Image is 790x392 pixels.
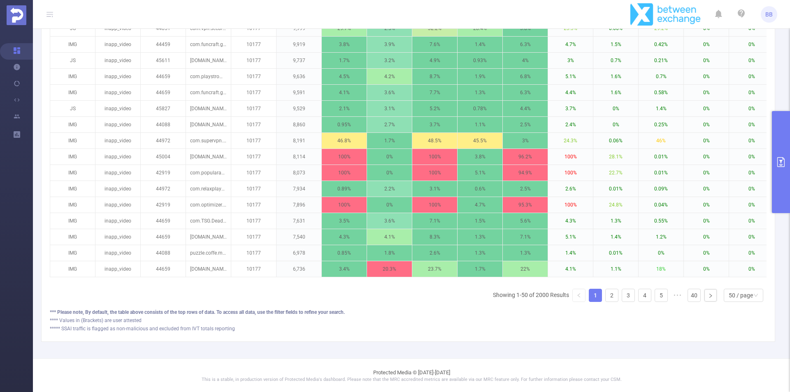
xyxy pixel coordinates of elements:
[458,165,502,181] p: 5.1%
[593,117,638,132] p: 0%
[276,261,321,277] p: 6,736
[322,117,367,132] p: 0.95%
[729,85,774,100] p: 0%
[684,117,729,132] p: 0%
[95,165,140,181] p: inapp_video
[684,181,729,197] p: 0%
[593,229,638,245] p: 1.4%
[231,37,276,52] p: 10177
[548,133,593,148] p: 24.3%
[688,289,700,302] a: 40
[639,213,683,229] p: 0.55%
[639,149,683,165] p: 0.01%
[50,197,95,213] p: IMG
[186,133,231,148] p: com.supervpn.vpn.free.proxy
[729,53,774,68] p: 0%
[458,213,502,229] p: 1.5%
[95,149,140,165] p: inapp_video
[729,229,774,245] p: 0%
[593,181,638,197] p: 0.01%
[493,289,569,302] li: Showing 1-50 of 2000 Results
[231,245,276,261] p: 10177
[141,117,186,132] p: 44088
[639,133,683,148] p: 46%
[141,181,186,197] p: 44972
[729,245,774,261] p: 0%
[412,213,457,229] p: 7.1%
[95,53,140,68] p: inapp_video
[412,261,457,277] p: 23.7%
[367,261,412,277] p: 20.3%
[50,85,95,100] p: IMG
[50,117,95,132] p: IMG
[95,69,140,84] p: inapp_video
[708,293,713,298] i: icon: right
[186,85,231,100] p: com.funcraft.games.lion.family.simulator.wild
[367,245,412,261] p: 1.8%
[412,37,457,52] p: 7.6%
[276,85,321,100] p: 9,591
[276,69,321,84] p: 9,636
[655,289,667,302] a: 5
[639,53,683,68] p: 0.21%
[50,149,95,165] p: IMG
[458,181,502,197] p: 0.6%
[458,261,502,277] p: 1.7%
[95,133,140,148] p: inapp_video
[412,117,457,132] p: 3.7%
[276,117,321,132] p: 8,860
[729,117,774,132] p: 0%
[53,376,769,383] p: This is a stable, in production version of Protected Media's dashboard. Please note that the MRC ...
[186,165,231,181] p: com.popularapp.periodcalendar
[231,85,276,100] p: 10177
[548,53,593,68] p: 3%
[276,181,321,197] p: 7,934
[322,37,367,52] p: 3.8%
[729,261,774,277] p: 0%
[141,101,186,116] p: 45827
[50,101,95,116] p: JS
[95,229,140,245] p: inapp_video
[593,165,638,181] p: 22.7%
[655,289,668,302] li: 5
[322,101,367,116] p: 2.1%
[50,325,767,332] div: ***** SSAI traffic is flagged as non-malicious and excluded from IVT totals reporting
[412,53,457,68] p: 4.9%
[95,101,140,116] p: inapp_video
[622,289,634,302] a: 3
[503,245,548,261] p: 1.3%
[186,149,231,165] p: [DOMAIN_NAME]
[322,133,367,148] p: 46.8%
[50,261,95,277] p: IMG
[684,165,729,181] p: 0%
[639,229,683,245] p: 1.2%
[765,6,773,23] span: BB
[95,261,140,277] p: inapp_video
[572,289,586,302] li: Previous Page
[458,133,502,148] p: 45.5%
[503,117,548,132] p: 2.5%
[367,117,412,132] p: 2.7%
[322,149,367,165] p: 100%
[276,213,321,229] p: 7,631
[412,85,457,100] p: 7.7%
[593,149,638,165] p: 28.1%
[50,37,95,52] p: IMG
[276,37,321,52] p: 9,919
[729,37,774,52] p: 0%
[729,165,774,181] p: 0%
[684,133,729,148] p: 0%
[50,69,95,84] p: IMG
[50,213,95,229] p: IMG
[593,213,638,229] p: 1.3%
[753,293,758,299] i: icon: down
[412,245,457,261] p: 2.6%
[605,289,618,302] li: 2
[50,181,95,197] p: IMG
[412,133,457,148] p: 48.5%
[548,69,593,84] p: 5.1%
[367,229,412,245] p: 4.1%
[186,181,231,197] p: com.relaxplayers.appplayer
[276,197,321,213] p: 7,896
[186,37,231,52] p: com.funcraft.games.lion.family.simulator.wild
